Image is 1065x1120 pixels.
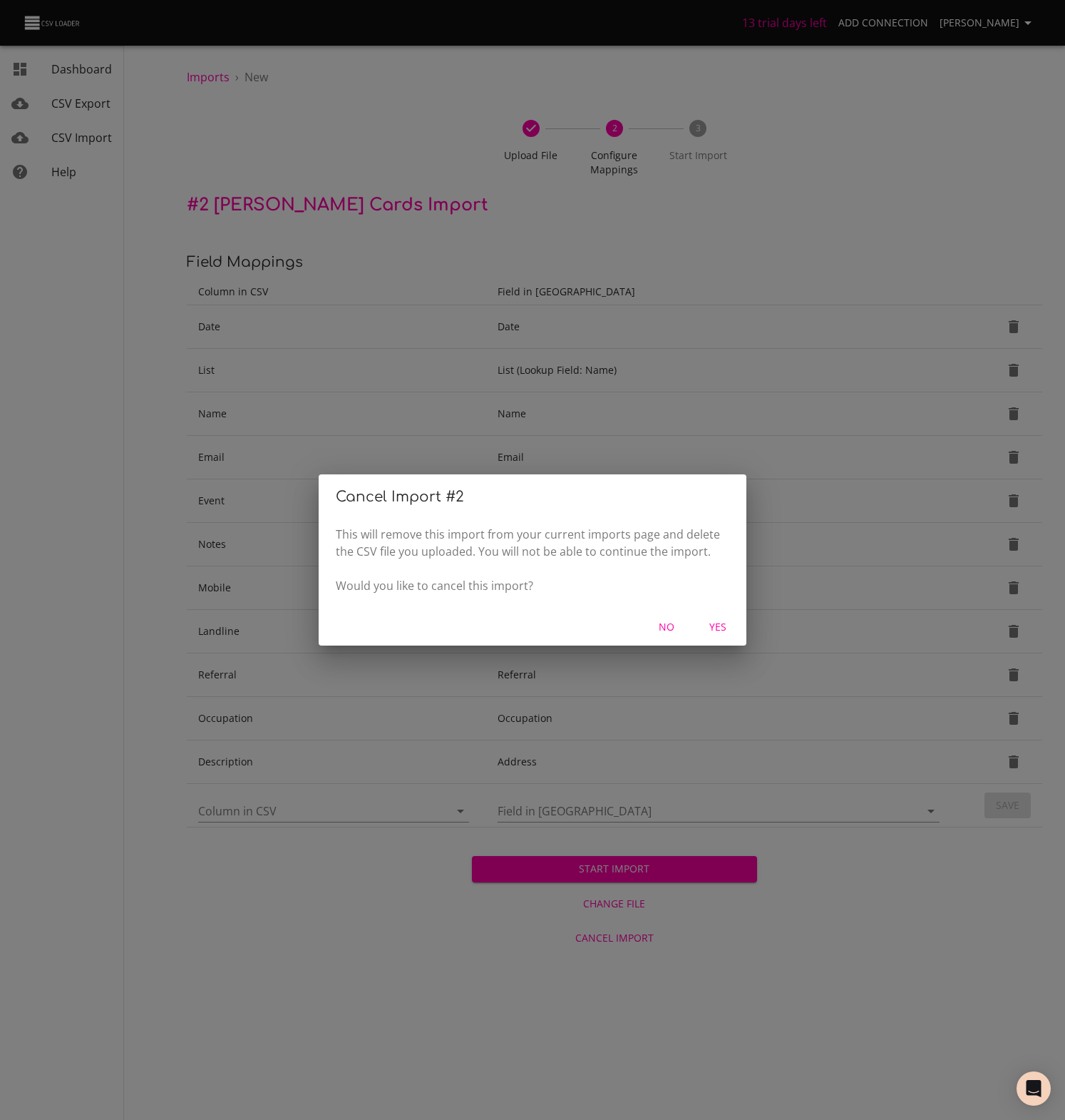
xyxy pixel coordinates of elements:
[1017,1071,1051,1106] div: Open Intercom Messenger
[336,526,729,594] p: This will remove this import from your current imports page and delete the CSV file you uploaded....
[336,486,729,509] h2: Cancel Import # 2
[644,614,689,641] button: No
[701,618,735,636] span: Yes
[695,614,741,641] button: Yes
[649,618,684,636] span: No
